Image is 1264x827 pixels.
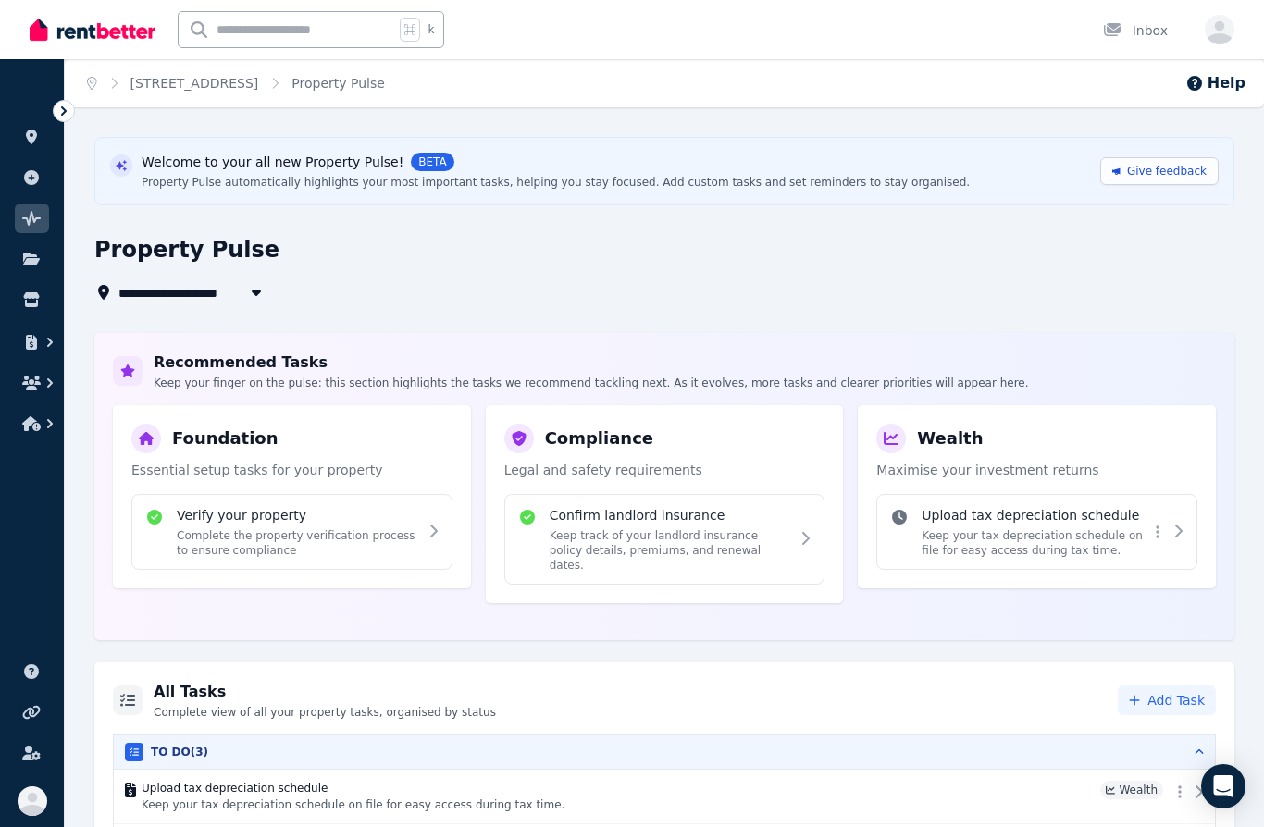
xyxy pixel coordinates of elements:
button: Help [1185,72,1245,94]
p: Complete the property verification process to ensure compliance [177,528,418,558]
h4: Upload tax depreciation schedule [922,506,1148,525]
div: Confirm landlord insuranceKeep track of your landlord insurance policy details, premiums, and ren... [504,494,825,585]
p: Complete view of all your property tasks, organised by status [154,705,496,720]
div: Inbox [1103,21,1168,40]
span: BETA [411,153,453,171]
a: Property Pulse [291,76,385,91]
p: Keep track of your landlord insurance policy details, premiums, and renewal dates. [550,528,791,573]
div: Open Intercom Messenger [1201,764,1245,808]
span: Add Task [1147,691,1205,710]
p: Keep your tax depreciation schedule on file for easy access during tax time. [142,797,1093,812]
img: RentBetter [30,16,155,43]
h3: TO DO ( 3 ) [151,745,208,759]
h4: Verify your property [177,506,418,525]
h3: Wealth [917,426,983,451]
h1: Property Pulse [94,235,279,265]
h2: All Tasks [154,681,496,703]
h3: Foundation [172,426,279,451]
div: Verify your propertyComplete the property verification process to ensure compliance [131,494,452,570]
a: Give feedback [1100,157,1219,185]
div: Property Pulse automatically highlights your most important tasks, helping you stay focused. Add ... [142,175,970,190]
p: Keep your finger on the pulse: this section highlights the tasks we recommend tackling next. As i... [154,376,1029,390]
button: More options [1148,521,1167,543]
span: Wealth [1100,781,1163,799]
span: k [428,22,434,37]
span: Give feedback [1127,164,1207,179]
button: More options [1171,781,1189,803]
a: [STREET_ADDRESS] [130,76,259,91]
div: Upload tax depreciation scheduleKeep your tax depreciation schedule on file for easy access durin... [876,494,1197,570]
h3: Compliance [545,426,653,451]
nav: Breadcrumb [65,59,407,107]
button: TO DO(3) [114,735,1215,769]
button: Add Task [1118,685,1216,715]
p: Maximise your investment returns [876,461,1197,479]
p: Keep your tax depreciation schedule on file for easy access during tax time. [922,528,1148,558]
h4: Confirm landlord insurance [550,506,791,525]
p: Essential setup tasks for your property [131,461,452,479]
p: Legal and safety requirements [504,461,825,479]
span: Welcome to your all new Property Pulse! [142,153,403,171]
h2: Recommended Tasks [154,352,1029,374]
h4: Upload tax depreciation schedule [142,781,1093,796]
